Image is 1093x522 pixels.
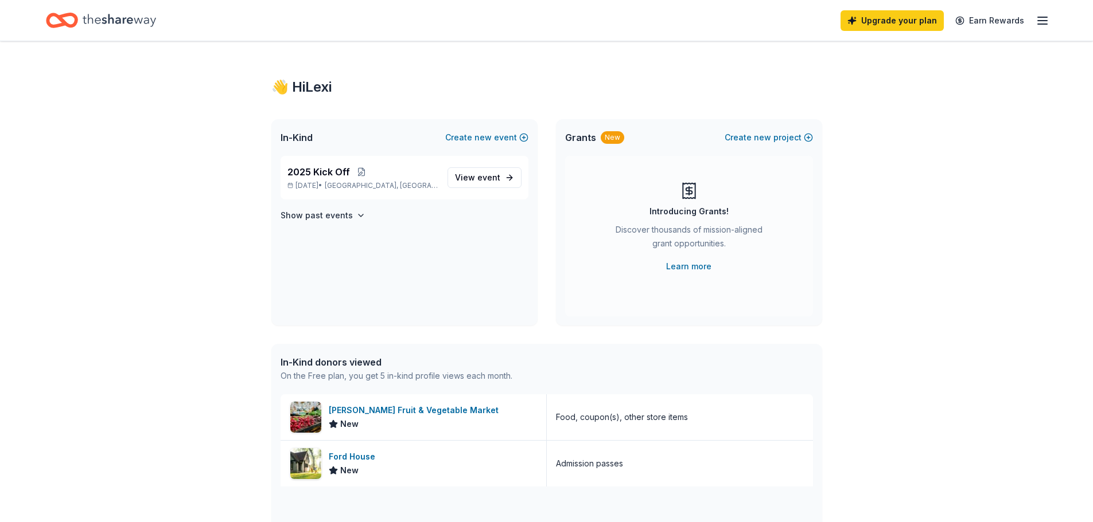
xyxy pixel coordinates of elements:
[725,131,813,144] button: Createnewproject
[281,209,365,222] button: Show past events
[290,448,321,479] img: Image for Ford House
[325,181,438,190] span: [GEOGRAPHIC_DATA], [GEOGRAPHIC_DATA]
[287,181,438,190] p: [DATE] •
[565,131,596,144] span: Grants
[281,209,353,222] h4: Show past events
[281,369,512,383] div: On the Free plan, you get 5 in-kind profile views each month.
[649,205,729,218] div: Introducing Grants!
[948,10,1031,31] a: Earn Rewards
[666,260,711,273] a: Learn more
[455,171,500,185] span: View
[340,417,359,431] span: New
[46,7,156,34] a: Home
[340,464,359,477] span: New
[329,403,503,417] div: [PERSON_NAME] Fruit & Vegetable Market
[448,167,522,188] a: View event
[841,10,944,31] a: Upgrade your plan
[474,131,492,144] span: new
[556,410,688,424] div: Food, coupon(s), other store items
[754,131,771,144] span: new
[271,78,822,96] div: 👋 Hi Lexi
[281,131,313,144] span: In-Kind
[445,131,528,144] button: Createnewevent
[611,223,767,255] div: Discover thousands of mission-aligned grant opportunities.
[329,450,380,464] div: Ford House
[477,172,500,182] span: event
[556,457,623,470] div: Admission passes
[290,402,321,433] img: Image for Joe Randazzo's Fruit & Vegetable Market
[601,131,624,144] div: New
[281,355,512,369] div: In-Kind donors viewed
[287,165,350,179] span: 2025 Kick Off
